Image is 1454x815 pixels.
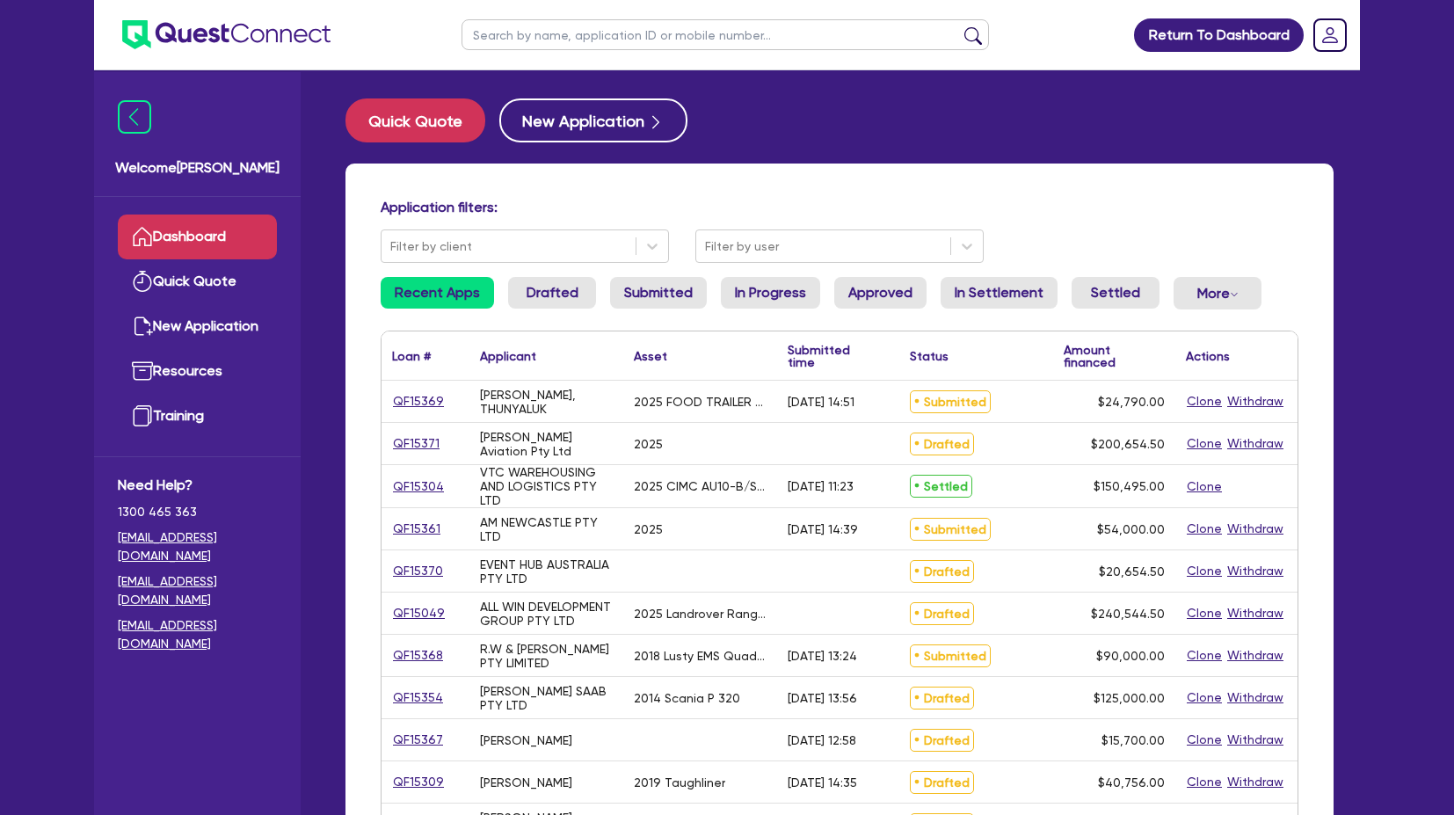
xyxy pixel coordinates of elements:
[480,733,572,747] div: [PERSON_NAME]
[392,433,440,454] a: QF15371
[1186,519,1223,539] button: Clone
[910,475,972,498] span: Settled
[788,733,856,747] div: [DATE] 12:58
[392,730,444,750] a: QF15367
[910,518,991,541] span: Submitted
[118,475,277,496] span: Need Help?
[118,259,277,304] a: Quick Quote
[392,519,441,539] a: QF15361
[634,395,767,409] div: 2025 FOOD TRAILER FOOD TRAILER
[392,561,444,581] a: QF15370
[480,388,613,416] div: [PERSON_NAME], THUNYALUK
[392,391,445,411] a: QF15369
[462,19,989,50] input: Search by name, application ID or mobile number...
[132,360,153,382] img: resources
[1134,18,1304,52] a: Return To Dashboard
[1186,772,1223,792] button: Clone
[1096,649,1165,663] span: $90,000.00
[132,271,153,292] img: quick-quote
[1226,772,1284,792] button: Withdraw
[910,390,991,413] span: Submitted
[834,277,927,309] a: Approved
[1094,479,1165,493] span: $150,495.00
[1094,691,1165,705] span: $125,000.00
[392,645,444,666] a: QF15368
[1226,688,1284,708] button: Withdraw
[910,560,974,583] span: Drafted
[122,20,331,49] img: quest-connect-logo-blue
[941,277,1058,309] a: In Settlement
[132,316,153,337] img: new-application
[118,616,277,653] a: [EMAIL_ADDRESS][DOMAIN_NAME]
[480,775,572,790] div: [PERSON_NAME]
[634,522,663,536] div: 2025
[910,729,974,752] span: Drafted
[480,557,613,586] div: EVENT HUB AUSTRALIA PTY LTD
[381,199,1298,215] h4: Application filters:
[118,349,277,394] a: Resources
[1186,433,1223,454] button: Clone
[910,771,974,794] span: Drafted
[1186,645,1223,666] button: Clone
[788,522,858,536] div: [DATE] 14:39
[1186,391,1223,411] button: Clone
[1186,561,1223,581] button: Clone
[118,503,277,521] span: 1300 465 363
[1226,730,1284,750] button: Withdraw
[1226,603,1284,623] button: Withdraw
[1186,688,1223,708] button: Clone
[634,775,725,790] div: 2019 Taughliner
[910,350,949,362] div: Status
[788,649,857,663] div: [DATE] 13:24
[480,430,613,458] div: [PERSON_NAME] Aviation Pty Ltd
[1072,277,1160,309] a: Settled
[634,607,767,621] div: 2025 Landrover Range Rover Sport Autobiography
[1064,344,1165,368] div: Amount financed
[118,304,277,349] a: New Application
[910,602,974,625] span: Drafted
[1226,433,1284,454] button: Withdraw
[1186,603,1223,623] button: Clone
[910,644,991,667] span: Submitted
[392,477,445,497] a: QF15304
[634,350,667,362] div: Asset
[1098,395,1165,409] span: $24,790.00
[381,277,494,309] a: Recent Apps
[1097,522,1165,536] span: $54,000.00
[1091,437,1165,451] span: $200,654.50
[508,277,596,309] a: Drafted
[118,215,277,259] a: Dashboard
[788,775,857,790] div: [DATE] 14:35
[1226,519,1284,539] button: Withdraw
[634,649,767,663] div: 2018 Lusty EMS Quad dog Trailer
[721,277,820,309] a: In Progress
[1186,477,1223,497] button: Clone
[1101,733,1165,747] span: $15,700.00
[1091,607,1165,621] span: $240,544.50
[115,157,280,178] span: Welcome [PERSON_NAME]
[480,684,613,712] div: [PERSON_NAME] SAAB PTY LTD
[788,395,854,409] div: [DATE] 14:51
[392,772,445,792] a: QF15309
[480,515,613,543] div: AM NEWCASTLE PTY LTD
[1186,350,1230,362] div: Actions
[788,344,873,368] div: Submitted time
[132,405,153,426] img: training
[499,98,687,142] button: New Application
[1174,277,1261,309] button: Dropdown toggle
[118,394,277,439] a: Training
[1226,645,1284,666] button: Withdraw
[634,437,663,451] div: 2025
[1186,730,1223,750] button: Clone
[634,691,740,705] div: 2014 Scania P 320
[480,600,613,628] div: ALL WIN DEVELOPMENT GROUP PTY LTD
[910,687,974,709] span: Drafted
[1307,12,1353,58] a: Dropdown toggle
[392,603,446,623] a: QF15049
[1226,391,1284,411] button: Withdraw
[634,479,767,493] div: 2025 CIMC AU10-B/S-R-3WT-FKH3 Trailer
[480,350,536,362] div: Applicant
[480,465,613,507] div: VTC WAREHOUSING AND LOGISTICS PTY LTD
[118,528,277,565] a: [EMAIL_ADDRESS][DOMAIN_NAME]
